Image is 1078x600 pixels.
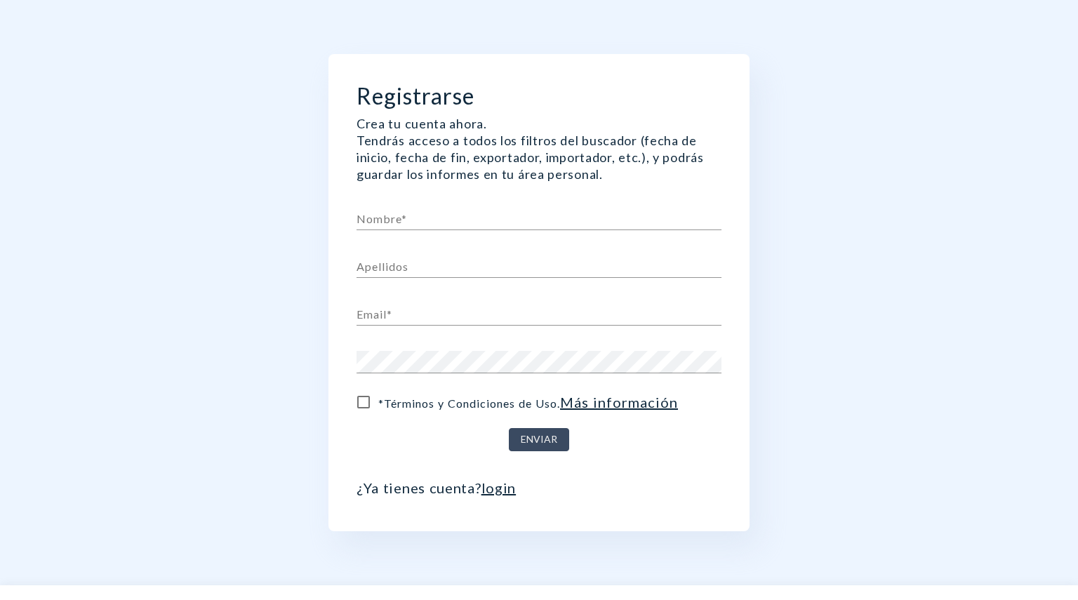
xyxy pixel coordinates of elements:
span: * Términos y Condiciones de Uso . [378,392,678,413]
a: Más información [560,394,678,411]
h2: Registrarse [357,82,721,109]
p: Crea tu cuenta ahora. [357,115,721,132]
a: login [481,479,517,496]
button: Enviar [509,428,569,451]
p: Tendrás acceso a todos los filtros del buscador (fecha de inicio, fecha de fin, exportador, impor... [357,132,721,182]
p: ¿Ya tienes cuenta? [357,479,721,496]
span: Enviar [521,431,557,448]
